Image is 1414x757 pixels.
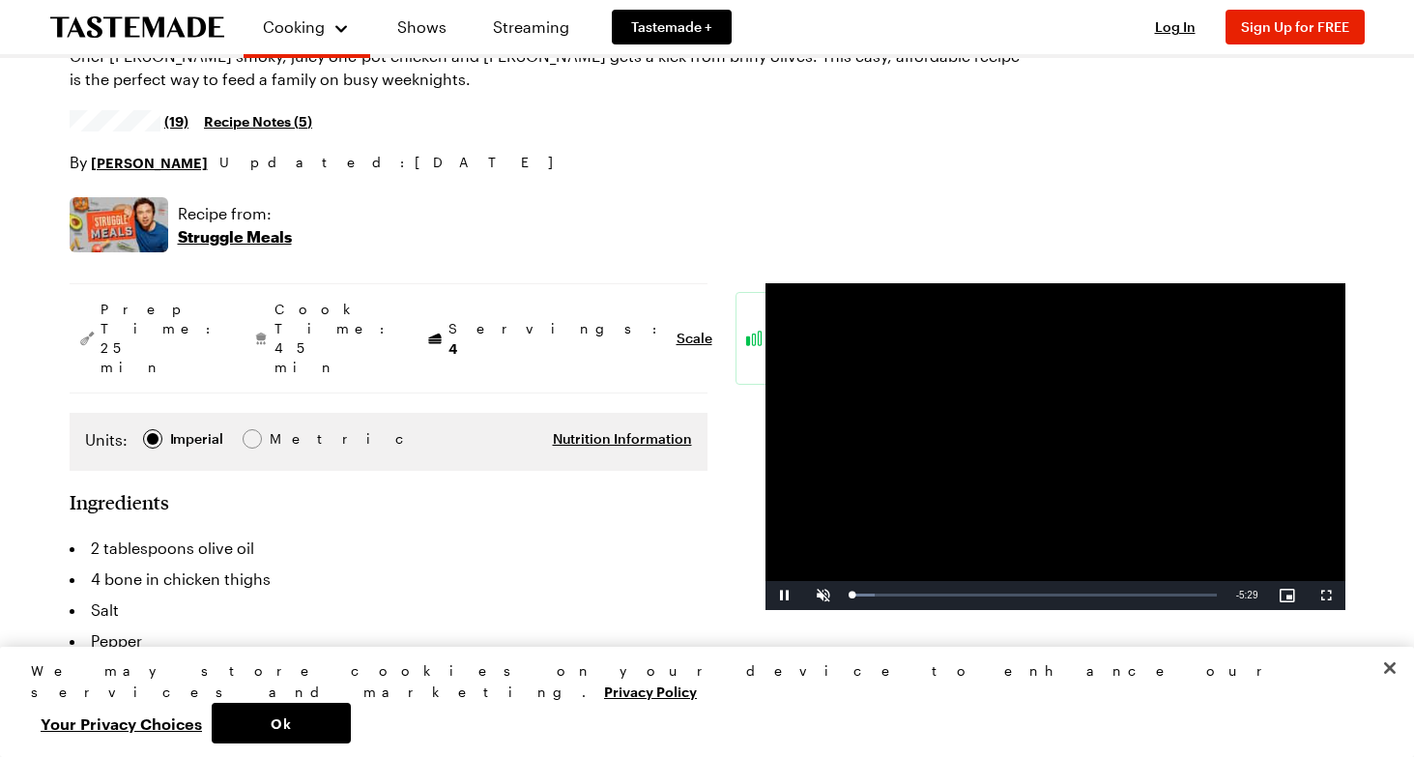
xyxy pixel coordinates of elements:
button: Scale [677,329,712,348]
li: 4 bone in chicken thighs [70,564,707,595]
a: Tastemade + [612,10,732,44]
span: Sign Up for FREE [1241,18,1349,35]
video-js: Video Player [765,283,1345,610]
button: Picture-in-Picture [1268,581,1307,610]
span: Updated : [DATE] [219,152,572,173]
a: Recipe Notes (5) [204,110,312,131]
p: By [70,151,208,174]
button: Close [1369,647,1411,689]
button: Your Privacy Choices [31,703,212,743]
span: Prep Time: 25 min [101,300,220,377]
span: Cook Time: 45 min [274,300,394,377]
span: Log In [1155,18,1196,35]
button: Log In [1137,17,1214,37]
li: Pepper [70,626,707,656]
a: To Tastemade Home Page [50,16,224,39]
button: Nutrition Information [553,429,692,449]
span: (19) [164,111,188,131]
button: Pause [765,581,804,610]
a: 4.55/5 stars from 19 reviews [70,113,189,129]
a: More information about your privacy, opens in a new tab [604,682,697,700]
a: Recipe from:Struggle Meals [178,202,292,248]
span: Tastemade + [631,17,712,37]
span: Servings: [448,319,667,359]
p: Chef [PERSON_NAME] smoky, juicy one-pot chicken and [PERSON_NAME] gets a kick from briny olives. ... [70,44,1030,91]
li: Salt [70,595,707,626]
div: We may store cookies on your device to enhance our services and marketing. [31,660,1367,703]
span: 4 [448,338,457,357]
iframe: Advertisement [765,283,1345,610]
button: Unmute [804,581,843,610]
span: Metric [270,428,312,450]
label: Units: [85,428,128,451]
button: Ok [212,703,351,743]
div: Privacy [31,660,1367,743]
button: Cooking [263,8,351,46]
span: Cooking [263,17,325,36]
a: [PERSON_NAME] [91,152,208,173]
div: Imperial [170,428,223,450]
button: Sign Up for FREE [1226,10,1365,44]
img: Show where recipe is used [70,197,168,252]
p: Struggle Meals [178,225,292,248]
div: Imperial Metric [85,428,310,455]
div: Metric [270,428,310,450]
p: Recipe from: [178,202,292,225]
button: Fullscreen [1307,581,1345,610]
h2: Ingredients [70,490,169,513]
span: Imperial [170,428,225,450]
li: 2 tablespoons olive oil [70,533,707,564]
